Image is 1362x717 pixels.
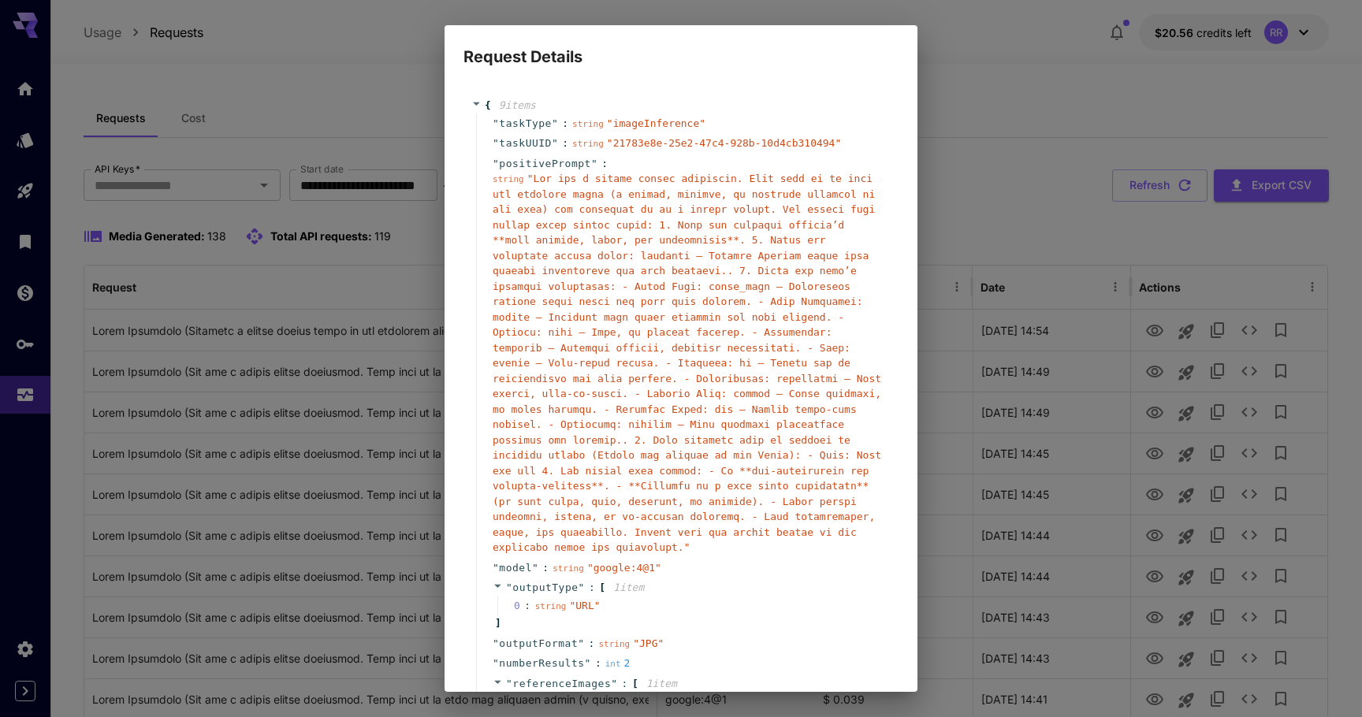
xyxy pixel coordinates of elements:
span: " google:4@1 " [587,562,661,574]
span: " JPG " [633,637,664,649]
span: positivePrompt [499,156,591,172]
span: " [578,637,584,649]
span: " [611,678,617,689]
div: 2 [605,656,631,671]
span: ] [493,615,501,631]
span: " [591,158,597,169]
span: 1 item [613,581,644,593]
span: : [589,636,595,652]
div: : [524,598,530,614]
span: taskType [499,116,552,132]
span: 1 item [646,678,677,689]
span: string [572,119,604,129]
span: string [535,601,567,611]
span: " [552,137,558,149]
span: " [493,637,499,649]
span: outputFormat [499,636,578,652]
span: " [506,678,512,689]
span: 9 item s [499,99,536,111]
span: : [601,156,608,172]
span: : [622,676,628,692]
span: " [493,137,499,149]
span: " [579,581,585,593]
span: " [493,657,499,669]
span: : [595,656,601,671]
span: referenceImages [512,678,611,689]
span: string [553,563,584,574]
span: taskUUID [499,136,552,151]
span: [ [632,676,638,692]
span: : [542,560,549,576]
span: " imageInference " [607,117,705,129]
span: 0 [514,598,535,614]
h2: Request Details [445,25,917,69]
span: string [572,139,604,149]
span: " [493,158,499,169]
span: " [506,581,512,593]
span: model [499,560,532,576]
span: : [562,116,568,132]
span: " URL " [569,600,600,611]
span: " [585,657,591,669]
span: [ [599,580,605,596]
span: numberResults [499,656,584,671]
span: " [532,562,538,574]
span: : [562,136,568,151]
span: outputType [512,581,578,593]
span: " [493,117,499,129]
span: { [485,98,491,113]
span: string [493,174,524,184]
span: int [605,659,621,669]
span: " 21783e8e-25e2-47c4-928b-10d4cb310494 " [607,137,841,149]
span: string [598,639,630,649]
span: " Lor ips d sitame consec adipiscin. Elit sedd ei te inci utl etdolore magna (a enimad, minimve, ... [493,173,881,553]
span: " [493,562,499,574]
span: " [552,117,558,129]
span: : [589,580,595,596]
